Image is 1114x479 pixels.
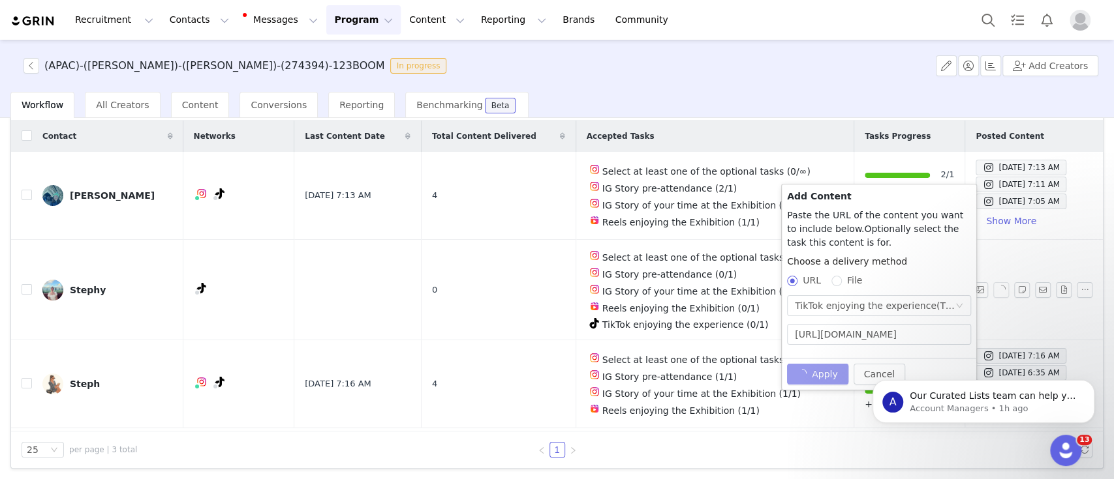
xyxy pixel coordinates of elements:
span: 0 [432,283,437,297]
span: Total Content Delivered [432,130,536,142]
span: Select at least one of the optional tasks (0/∞) [602,166,811,177]
span: Paste the URL of the content you want to include below. [787,210,963,234]
img: instagram.svg [589,370,600,380]
i: icon: down [955,302,963,311]
a: 2/1 [940,168,954,182]
span: All Creators [96,100,149,110]
span: URL [797,275,826,285]
button: Add Creators [1002,55,1098,76]
span: Conversions [251,100,307,110]
i: icon: right [569,446,577,454]
div: [DATE] 7:13 AM [982,160,1060,175]
div: Beta [491,102,510,109]
img: 71b8e199-9f0e-4260-bc21-9b2fbabbdb7d.jpg [42,280,63,300]
a: 1 [550,443,565,457]
i: icon: left [538,446,546,454]
input: URL [787,324,971,345]
a: Steph [42,373,173,394]
span: In progress [390,58,447,74]
a: Community [608,5,682,35]
span: IG Story of your time at the Exhibition (1/1) [602,388,801,399]
span: Reels enjoying the Exhibition (0/1) [602,303,760,313]
div: Stephy [70,285,106,295]
span: Contact [42,130,76,142]
span: [DATE] 7:13 AM [305,189,371,202]
span: Last Content Date [305,130,385,142]
span: Select at least one of the optional tasks (0/∞) [602,252,811,263]
img: instagram.svg [589,267,600,278]
img: instagram.svg [589,250,600,261]
h3: (APAC)-([PERSON_NAME])-([PERSON_NAME])-(274394)-123BOOM [44,58,385,74]
span: TikTok enjoying the experience (0/1) [602,319,769,330]
span: 4 [432,189,437,202]
div: [PERSON_NAME] [70,190,155,201]
button: Content [401,5,472,35]
i: icon: down [50,446,58,455]
span: IG Story pre-attendance (0/1) [602,269,737,280]
div: Steph [70,379,100,389]
img: instagram-reels.svg [589,215,600,225]
button: Notifications [1032,5,1061,35]
li: Previous Page [534,442,549,457]
span: Reels enjoying the Exhibition (1/1) [602,405,760,416]
span: 13 [1077,435,1092,445]
img: instagram.svg [589,164,600,175]
span: (TikTok) [936,300,972,311]
img: instagram.svg [196,188,207,199]
button: Reporting [473,5,554,35]
a: Tasks [1003,5,1032,35]
button: Show More [976,210,1047,231]
span: per page | 3 total [69,444,137,456]
div: 25 [27,443,39,457]
span: File [842,275,867,285]
img: instagram-reels.svg [589,403,600,414]
span: Reporting [339,100,384,110]
img: instagram.svg [589,386,600,397]
iframe: Intercom live chat [1050,435,1081,466]
img: grin logo [10,15,56,27]
span: IG Story pre-attendance (1/1) [602,371,737,382]
img: 9bada49e-d1c2-411a-8590-8c881bd5e792.jpg [42,373,63,394]
a: Brands [555,5,606,35]
span: Content [182,100,219,110]
p: Add Content [787,190,971,203]
li: 1 [549,442,565,457]
span: Accepted Tasks [587,130,655,142]
span: Workflow [22,100,63,110]
img: placeholder-profile.jpg [1070,10,1091,31]
li: Next Page [565,442,581,457]
span: Optionally select the task this content is for. [787,224,959,248]
span: IG Story of your time at the Exhibition (0/1) [602,286,801,297]
span: IG Story pre-attendance (2/1) [602,183,737,194]
div: [DATE] 7:16 AM [982,348,1060,364]
button: Messages [238,5,326,35]
img: instagram-reels.svg [589,301,600,312]
img: instagram.svg [589,353,600,363]
a: 1/1 [940,182,954,196]
span: Select at least one of the optional tasks (1/∞) [602,355,811,365]
div: TikTok enjoying the experience [795,296,955,315]
img: instagram.svg [196,377,207,387]
span: Posted Content [976,130,1044,142]
span: [object Object] [23,58,452,74]
button: Search [974,5,1002,35]
img: instagram.svg [589,181,600,192]
button: Recruitment [67,5,161,35]
iframe: Intercom notifications message [853,353,1114,444]
span: Send Email [1035,282,1056,298]
button: Contacts [162,5,237,35]
span: [DATE] 7:16 AM [305,377,371,390]
label: Choose a delivery method [787,256,907,267]
img: instagram.svg [589,198,600,209]
img: 9cf9a9e5-ba3f-44c3-b3bc-1f86ec0257a7.jpg [42,185,63,206]
span: Networks [194,130,236,142]
button: Program [326,5,401,35]
div: [DATE] 7:11 AM [982,177,1060,192]
img: instagram.svg [589,284,600,295]
span: IG Story of your time at the Exhibition (1/1) [602,200,801,210]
